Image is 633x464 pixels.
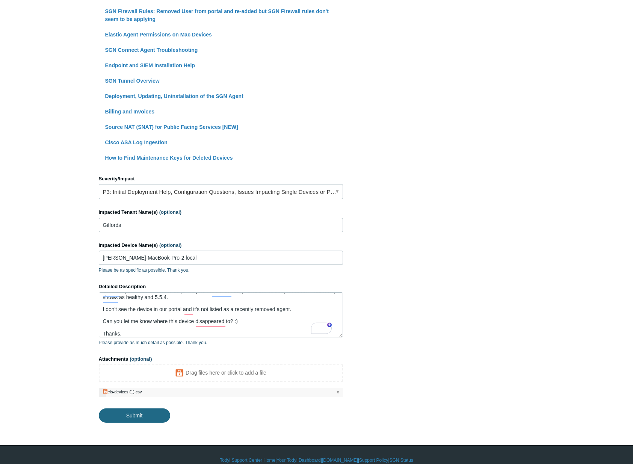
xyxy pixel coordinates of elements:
span: (optional) [130,356,152,362]
label: Impacted Device Name(s) [99,242,343,249]
span: x [337,389,339,395]
p: Please provide as much detail as possible. Thank you. [99,339,343,346]
div: | | | | [99,457,535,464]
a: [DOMAIN_NAME] [322,457,358,464]
span: (optional) [159,209,181,215]
textarea: To enrich screen reader interactions, please activate Accessibility in Grammarly extension settings [99,292,343,337]
a: Elastic Agent Permissions on Mac Devices [105,32,212,38]
a: Support Policy [359,457,388,464]
a: SGN Connect Agent Troubleshooting [105,47,198,53]
label: Attachments [99,355,343,363]
a: Endpoint and SIEM Installation Help [105,62,195,68]
p: Please be as specific as possible. Thank you. [99,267,343,274]
a: Todyl Support Center Home [220,457,275,464]
div: eis-devices (1).csv [108,390,142,394]
input: Submit [99,408,170,423]
label: Detailed Description [99,283,343,290]
a: Source NAT (SNAT) for Public Facing Services [NEW] [105,124,238,130]
a: SGN Status [390,457,413,464]
a: SGN Firewall Rules: Removed User from portal and re-added but SGN Firewall rules don't seem to be... [105,8,329,22]
a: Cisco ASA Log Ingestion [105,139,168,145]
a: P3: Initial Deployment Help, Configuration Questions, Issues Impacting Single Devices or Past Out... [99,184,343,199]
a: SGN Tunnel Overview [105,78,160,84]
span: (optional) [159,242,181,248]
label: Severity/Impact [99,175,343,183]
a: Your Todyl Dashboard [276,457,320,464]
a: Billing and Invoices [105,109,154,115]
a: How to Find Maintenance Keys for Deleted Devices [105,155,233,161]
label: Impacted Tenant Name(s) [99,209,343,216]
a: Deployment, Updating, Uninstallation of the SGN Agent [105,93,243,99]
